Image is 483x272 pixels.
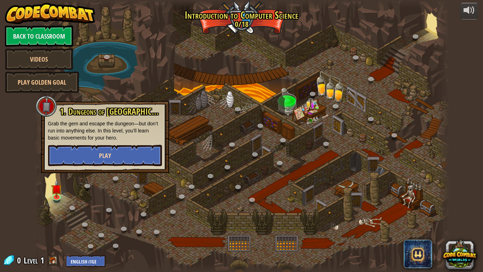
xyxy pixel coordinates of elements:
a: Back to Classroom [5,25,73,47]
a: Play Golden Goal [5,72,79,93]
span: 1. Dungeons of [GEOGRAPHIC_DATA] [60,106,175,118]
p: Grab the gem and escape the dungeon—but don’t run into anything else. In this level, you’ll learn... [48,120,162,141]
a: Videos [5,49,73,70]
span: 0 [17,255,23,266]
span: Level [24,255,38,266]
span: Play [99,151,111,160]
button: Adjust volume [460,3,478,19]
img: CodeCombat - Learn how to code by playing a game [5,3,95,24]
img: level-banner-unstarted.png [51,180,62,198]
button: Play [48,145,162,166]
span: 1 [40,255,44,266]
